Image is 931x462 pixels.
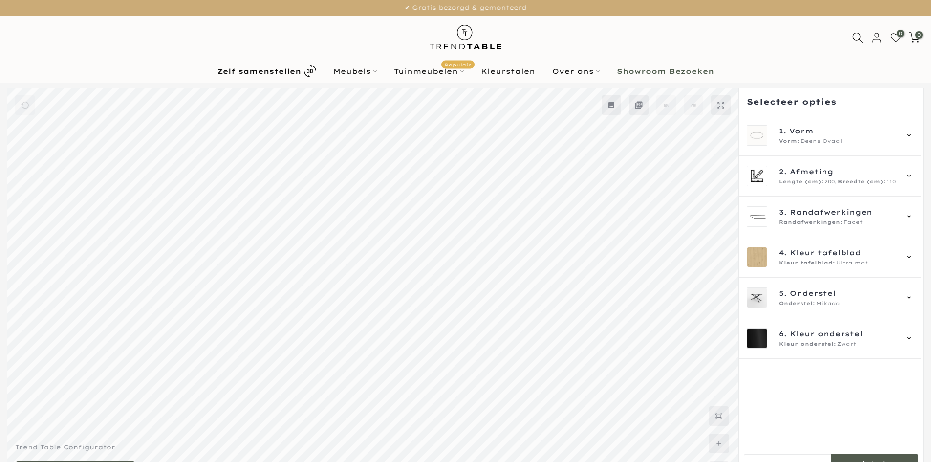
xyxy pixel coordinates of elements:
span: 0 [897,30,904,37]
img: trend-table [423,16,508,59]
span: Populair [441,60,475,68]
p: ✔ Gratis bezorgd & gemonteerd [12,2,919,13]
a: Over ons [543,66,608,77]
a: Showroom Bezoeken [608,66,722,77]
a: 0 [890,32,901,43]
a: 0 [909,32,920,43]
a: TuinmeubelenPopulair [385,66,472,77]
a: Meubels [325,66,385,77]
a: Kleurstalen [472,66,543,77]
b: Showroom Bezoeken [617,68,714,75]
iframe: toggle-frame [1,412,50,461]
span: 0 [915,31,923,39]
a: Zelf samenstellen [209,63,325,80]
b: Zelf samenstellen [217,68,301,75]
